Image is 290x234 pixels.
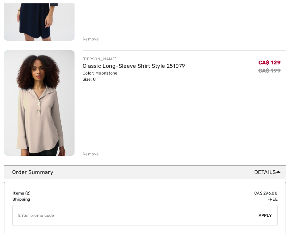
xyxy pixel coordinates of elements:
img: Classic Long-Sleeve Shirt Style 251079 [4,50,75,156]
td: CA$ 296.00 [107,190,278,196]
div: Order Summary [12,168,283,176]
td: Free [107,196,278,202]
td: Shipping [12,196,107,202]
span: Details [254,168,283,176]
div: Remove [83,151,99,157]
span: 2 [27,191,29,196]
a: Classic Long-Sleeve Shirt Style 251079 [83,63,185,69]
div: Color: Moonstone Size: 8 [83,70,185,82]
input: Promo code [13,205,259,226]
div: Remove [83,36,99,42]
div: [PERSON_NAME] [83,56,185,62]
span: Apply [259,212,272,218]
td: Items ( ) [12,190,107,196]
s: CA$ 199 [258,67,281,74]
span: CA$ 129 [258,59,281,66]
